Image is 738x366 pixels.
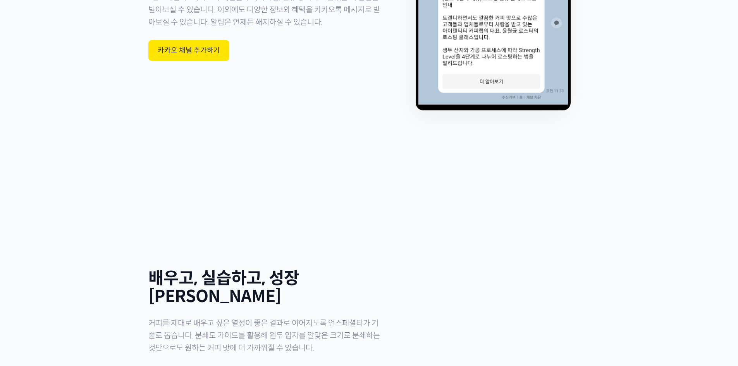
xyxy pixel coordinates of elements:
a: 홈 [2,246,51,265]
span: 홈 [24,257,29,263]
span: 설정 [120,257,129,263]
h1: 배우고, 실습하고, 성장[PERSON_NAME] [148,269,385,306]
div: 카카오 채널 추가하기 [158,46,220,55]
span: 대화 [71,258,80,264]
p: 커피를 제대로 배우고 싶은 열정이 좋은 결과로 이어지도록 언스페셜티가 기술로 돕습니다. 분쇄도 가이드를 활용해 원두 입자를 알맞은 크기로 분쇄하는 것만으로도 원하는 커피 맛에... [148,317,385,354]
a: 설정 [100,246,149,265]
a: 대화 [51,246,100,265]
